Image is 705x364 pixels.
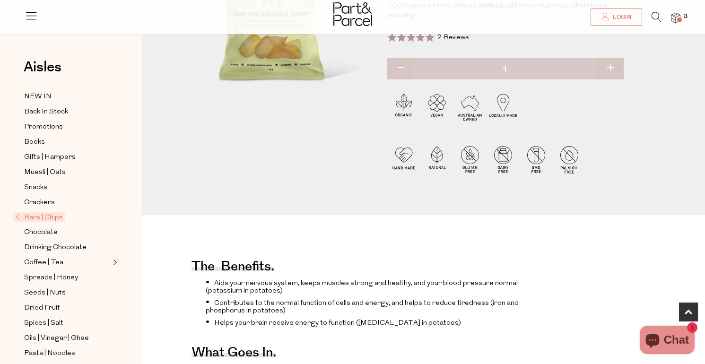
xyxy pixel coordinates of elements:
a: Books [24,136,110,148]
span: Drinking Chocolate [24,242,87,253]
span: Spreads | Honey [24,272,78,284]
span: Seeds | Nuts [24,287,66,299]
span: Snacks [24,182,47,193]
span: Login [610,13,631,21]
span: Bars | Chips [13,212,65,222]
img: P_P-ICONS-Live_Bec_V11_Gluten_Free.svg [453,143,487,176]
span: Coffee | Tea [24,257,63,269]
button: Expand/Collapse Coffee | Tea [111,257,117,268]
a: Aisles [24,60,61,84]
span: Back In Stock [24,106,68,118]
span: Contributes to the normal function of cells and energy, and helps to reduce tiredness (iron and p... [206,300,519,314]
a: Gifts | Hampers [24,151,110,163]
a: Seeds | Nuts [24,287,110,299]
img: Part&Parcel [333,2,372,26]
span: Helps your brain receive energy to function ([MEDICAL_DATA] in potatoes) [214,320,461,327]
a: Oils | Vinegar | Ghee [24,332,110,344]
span: Gifts | Hampers [24,152,76,163]
a: Promotions [24,121,110,133]
a: Bars | Chips [16,212,110,223]
span: Dried Fruit [24,303,60,314]
a: Muesli | Oats [24,166,110,178]
a: NEW IN [24,91,110,103]
span: Chocolate [24,227,58,238]
a: Spreads | Honey [24,272,110,284]
img: P_P-ICONS-Live_Bec_V11_Dairy_Free.svg [487,143,520,176]
a: Chocolate [24,226,110,238]
span: 2 Reviews [437,34,469,41]
li: Aids your nervous system, keeps muscles strong and healthy, and your blood pressure normal (potas... [206,278,522,295]
img: P_P-ICONS-Live_Bec_V11_Palm_Oil_Free.svg [553,143,586,176]
img: P_P-ICONS-Live_Bec_V11_Locally_Made_2.svg [487,90,520,123]
img: P_P-ICONS-Live_Bec_V11_GMO_Free.svg [520,143,553,176]
a: Coffee | Tea [24,257,110,269]
inbox-online-store-chat: Shopify online store chat [637,326,697,356]
input: QTY Organic Potato Chips [387,58,624,82]
a: Drinking Chocolate [24,242,110,253]
span: Pasta | Noodles [24,348,75,359]
h4: The benefits. [191,265,274,271]
span: Crackers [24,197,55,208]
span: Promotions [24,121,63,133]
a: Spices | Salt [24,317,110,329]
img: P_P-ICONS-Live_Bec_V11_Handmade.svg [387,143,420,176]
a: Pasta | Noodles [24,347,110,359]
img: P_P-ICONS-Live_Bec_V11_Natural.svg [420,143,453,176]
h4: What goes in. [191,351,276,357]
span: Muesli | Oats [24,167,66,178]
img: P_P-ICONS-Live_Bec_V11_Australian_Owned.svg [453,90,487,123]
span: 3 [681,12,690,21]
span: Oils | Vinegar | Ghee [24,333,89,344]
img: P_P-ICONS-Live_Bec_V11_Vegan.svg [420,90,453,123]
span: Aisles [24,57,61,78]
span: Spices | Salt [24,318,63,329]
span: Books [24,137,45,148]
a: 3 [671,13,680,23]
a: Crackers [24,197,110,208]
span: NEW IN [24,91,52,103]
span: otatoes [254,287,280,295]
a: Dried Fruit [24,302,110,314]
a: Snacks [24,182,110,193]
a: Login [591,9,642,26]
img: P_P-ICONS-Live_Bec_V11_Organic.svg [387,90,420,123]
a: Back In Stock [24,106,110,118]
